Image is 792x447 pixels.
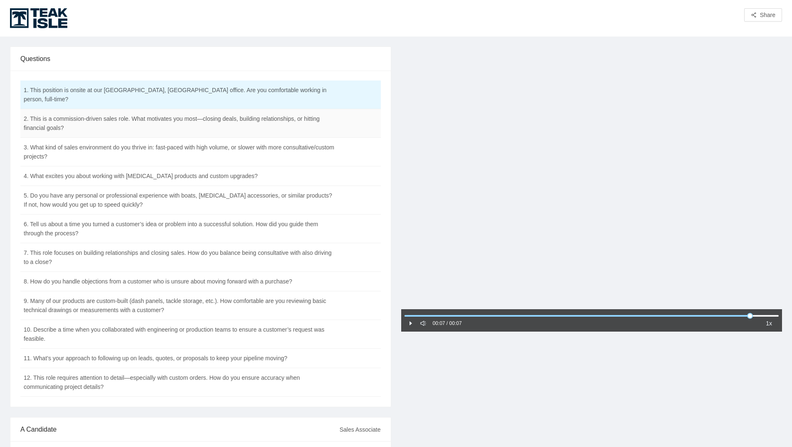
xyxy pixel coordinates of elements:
div: A Candidate [20,418,340,441]
td: 12. This role requires attention to detail—especially with custom orders. How do you ensure accur... [20,368,339,397]
span: 1x [766,319,772,328]
td: 10. Describe a time when you collaborated with engineering or production teams to ensure a custom... [20,320,339,349]
div: Sales Associate [340,418,381,441]
td: 7. This role focuses on building relationships and closing sales. How do you balance being consul... [20,243,339,272]
td: 11. What’s your approach to following up on leads, quotes, or proposals to keep your pipeline mov... [20,349,339,368]
span: sound [420,320,426,326]
span: share-alt [751,12,757,19]
div: 00:07 / 00:07 [433,320,462,327]
span: Share [760,10,775,20]
td: 9. Many of our products are custom-built (dash panels, tackle storage, etc.). How comfortable are... [20,291,339,320]
td: 3. What kind of sales environment do you thrive in: fast-paced with high volume, or slower with m... [20,138,339,166]
td: 6. Tell us about a time you turned a customer’s idea or problem into a successful solution. How d... [20,215,339,243]
button: share-altShare [744,8,782,22]
span: caret-right [408,320,414,326]
td: 2. This is a commission-driven sales role. What motivates you most—closing deals, building relati... [20,109,339,138]
td: 5. Do you have any personal or professional experience with boats, [MEDICAL_DATA] accessories, or... [20,186,339,215]
td: 4. What excites you about working with [MEDICAL_DATA] products and custom upgrades? [20,166,339,186]
img: Teak Isle [10,8,67,28]
td: 8. How do you handle objections from a customer who is unsure about moving forward with a purchase? [20,272,339,291]
div: Questions [20,47,381,71]
td: 1. This position is onsite at our [GEOGRAPHIC_DATA], [GEOGRAPHIC_DATA] office. Are you comfortabl... [20,81,339,109]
